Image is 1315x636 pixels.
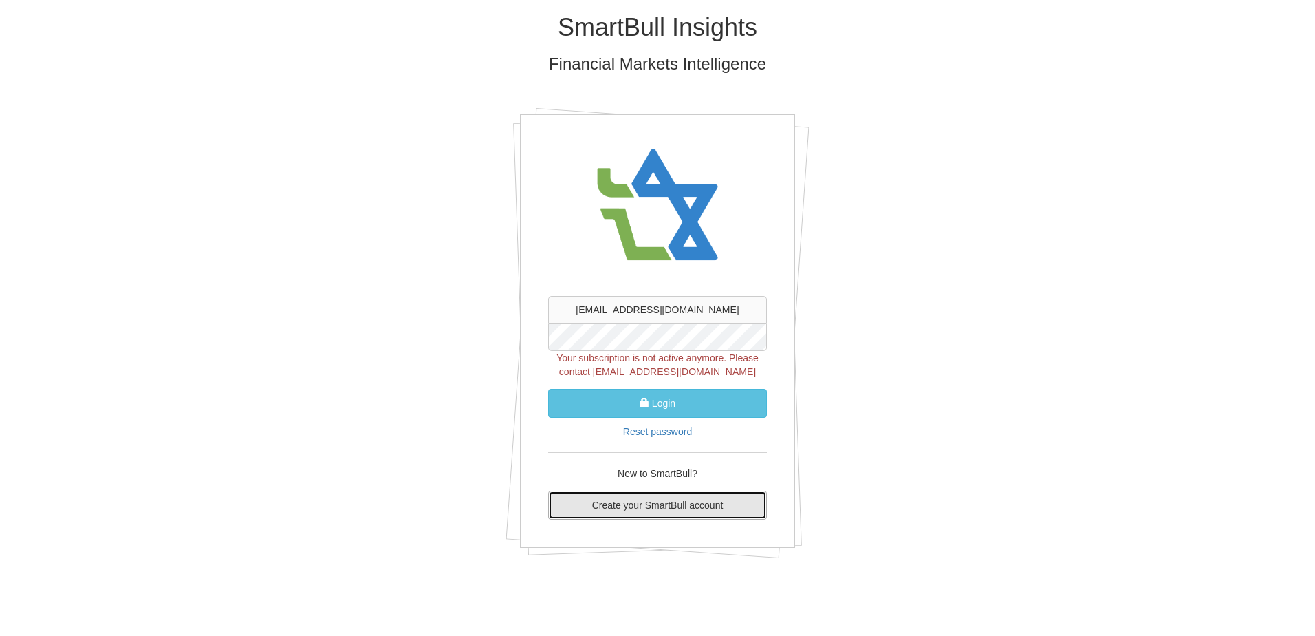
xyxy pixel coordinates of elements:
img: avatar [589,136,726,275]
a: Create your SmartBull account [548,491,767,520]
h3: Financial Markets Intelligence [255,55,1060,73]
span: New to SmartBull? [618,468,697,479]
input: username [548,296,767,324]
h1: SmartBull Insights [255,14,1060,41]
a: Reset password [623,426,692,437]
button: Login [548,389,767,418]
p: Your subscription is not active anymore. Please contact [EMAIL_ADDRESS][DOMAIN_NAME] [548,351,767,379]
